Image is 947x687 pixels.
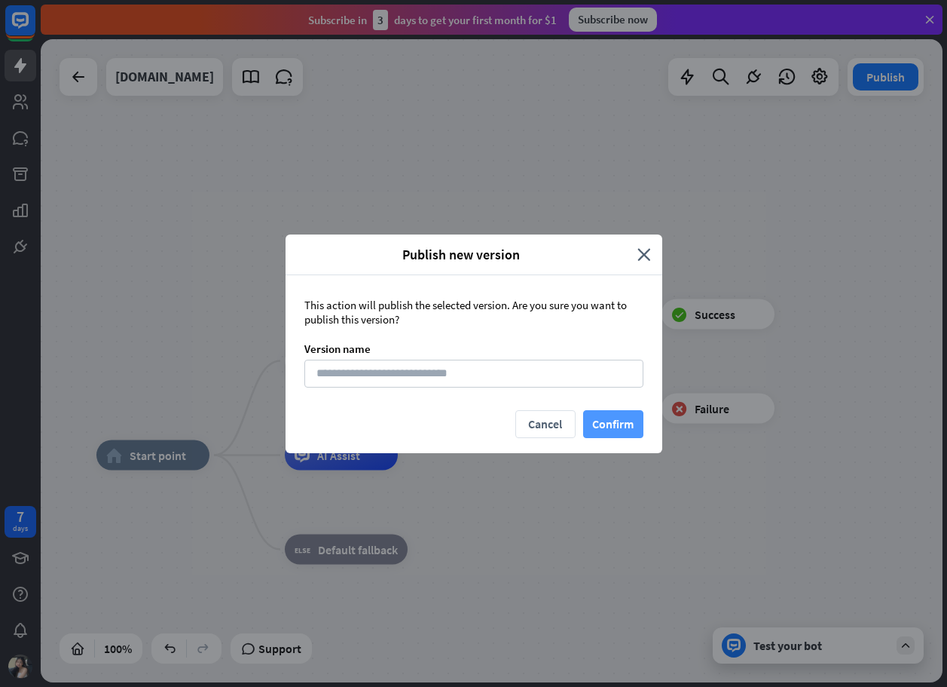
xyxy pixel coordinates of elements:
[583,410,643,438] button: Confirm
[637,246,651,263] i: close
[12,6,57,51] button: Open LiveChat chat widget
[297,246,626,263] span: Publish new version
[304,298,643,327] div: This action will publish the selected version. Are you sure you want to publish this version?
[304,342,643,356] div: Version name
[515,410,576,438] button: Cancel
